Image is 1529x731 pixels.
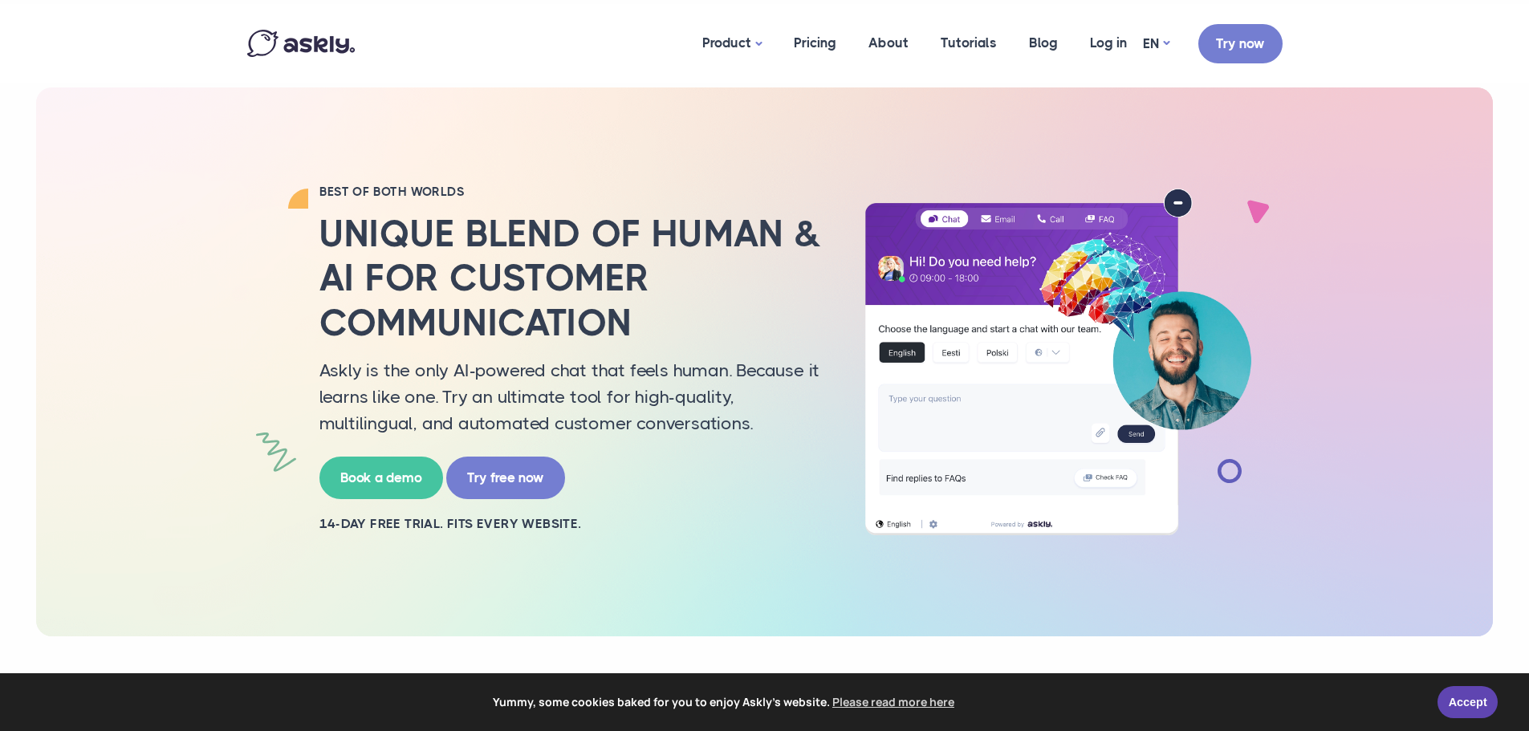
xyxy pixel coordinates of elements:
[852,4,925,82] a: About
[1143,32,1169,55] a: EN
[319,515,825,533] h2: 14-day free trial. Fits every website.
[319,357,825,437] p: Askly is the only AI-powered chat that feels human. Because it learns like one. Try an ultimate t...
[778,4,852,82] a: Pricing
[1074,4,1143,82] a: Log in
[849,189,1267,535] img: AI multilingual chat
[319,184,825,200] h2: BEST OF BOTH WORLDS
[23,690,1426,714] span: Yummy, some cookies baked for you to enjoy Askly's website.
[1013,4,1074,82] a: Blog
[1198,24,1283,63] a: Try now
[1438,686,1498,718] a: Accept
[247,30,355,57] img: Askly
[319,457,443,499] a: Book a demo
[319,212,825,345] h2: Unique blend of human & AI for customer communication
[830,690,957,714] a: learn more about cookies
[446,457,565,499] a: Try free now
[925,4,1013,82] a: Tutorials
[686,4,778,83] a: Product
